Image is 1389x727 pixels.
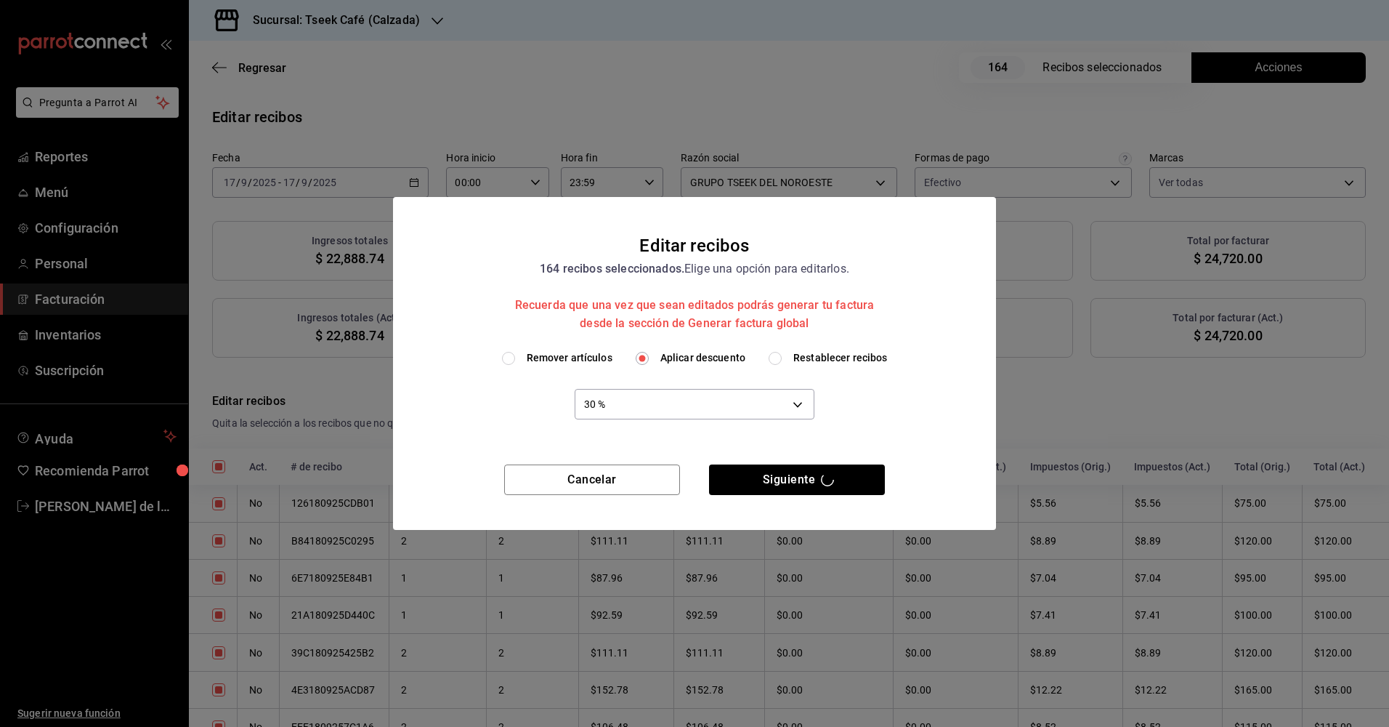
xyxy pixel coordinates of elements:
div: Elige una opción para editarlos. [502,260,887,333]
span: Aplicar descuento [660,350,745,366]
div: editionType [410,350,979,366]
span: Restablecer recibos [793,350,888,366]
div: Editar recibos [639,232,749,260]
div: Recuerda que una vez que sean editados podrás generar tu factura desde la sección de Generar fact... [502,296,887,333]
div: 30 % [575,389,814,419]
span: Remover artículos [527,350,612,366]
button: Cancelar [504,465,680,495]
strong: 164 recibos seleccionados. [540,262,684,276]
button: Siguiente [709,465,885,495]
